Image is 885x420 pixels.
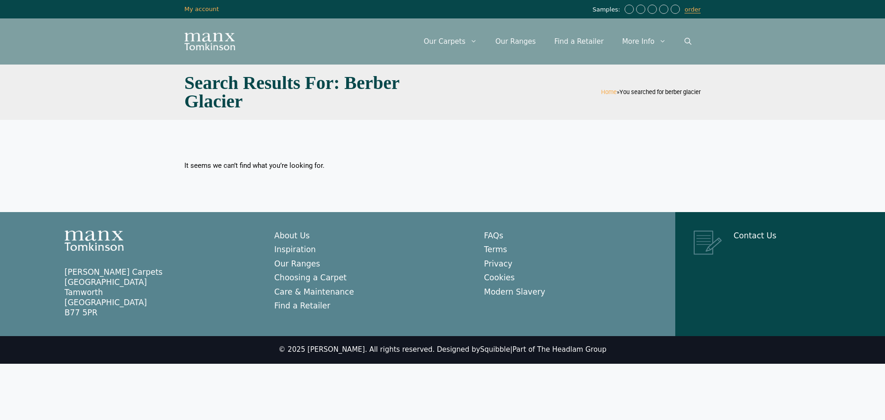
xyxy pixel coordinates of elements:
a: Terms [484,245,507,254]
a: Cookies [484,273,515,282]
nav: Primary [414,28,701,55]
a: FAQs [484,231,503,240]
a: Squibble [480,345,510,354]
a: My account [184,6,219,12]
a: Modern Slavery [484,287,545,296]
a: Our Carpets [414,28,486,55]
a: Home [601,89,617,95]
div: It seems we can’t find what you’re looking for. [184,161,436,171]
a: Find a Retailer [274,301,330,310]
img: Manx Tomkinson [184,33,235,50]
a: Our Ranges [274,259,320,268]
a: Choosing a Carpet [274,273,347,282]
a: Privacy [484,259,513,268]
h1: Search Results for: berber glacier [184,74,438,111]
a: About Us [274,231,310,240]
a: order [684,6,701,13]
span: You searched for berber glacier [619,89,701,95]
a: More Info [613,28,675,55]
a: Our Ranges [486,28,545,55]
div: © 2025 [PERSON_NAME]. All rights reserved. Designed by | [278,345,606,355]
a: Contact Us [734,231,777,240]
a: Open Search Bar [675,28,701,55]
span: » [601,89,701,95]
a: Find a Retailer [545,28,613,55]
span: Samples: [592,6,622,14]
a: Part of The Headlam Group [513,345,607,354]
img: Manx Tomkinson Logo [65,231,124,251]
p: [PERSON_NAME] Carpets [GEOGRAPHIC_DATA] Tamworth [GEOGRAPHIC_DATA] B77 5PR [65,267,256,318]
a: Care & Maintenance [274,287,354,296]
a: Inspiration [274,245,316,254]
